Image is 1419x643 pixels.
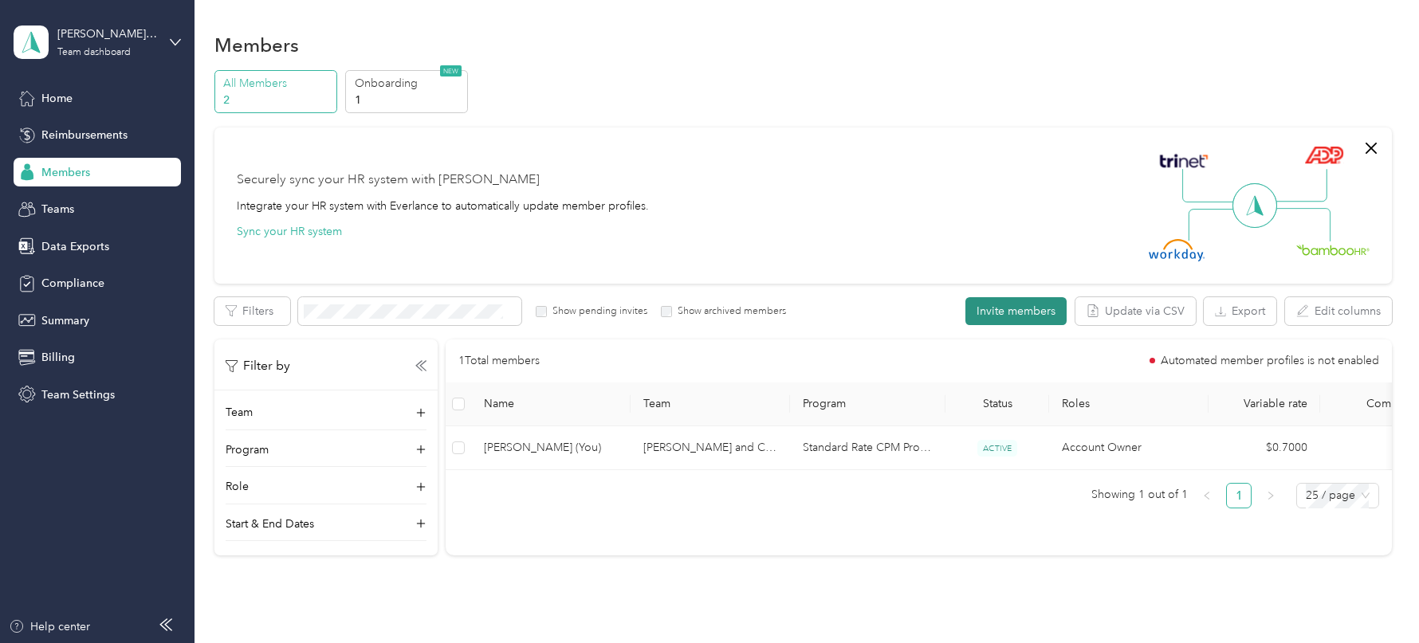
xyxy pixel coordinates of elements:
[1330,554,1419,643] iframe: Everlance-gr Chat Button Frame
[945,382,1049,426] th: Status
[1156,150,1212,172] img: Trinet
[1285,297,1392,325] button: Edit columns
[1049,426,1209,470] td: Account Owner
[1182,169,1238,203] img: Line Left Up
[41,275,104,292] span: Compliance
[41,349,75,366] span: Billing
[790,382,945,426] th: Program
[226,404,253,421] p: Team
[41,312,89,329] span: Summary
[214,297,290,325] button: Filters
[1272,169,1327,202] img: Line Right Up
[226,441,269,458] p: Program
[440,65,462,76] span: NEW
[1209,426,1320,470] td: $0.7000
[41,90,73,107] span: Home
[977,440,1017,457] span: ACTIVE
[1161,355,1379,367] span: Automated member profiles is not enabled
[41,164,90,181] span: Members
[471,426,631,470] td: Joe Marcantel (You)
[226,478,249,495] p: Role
[237,223,342,240] button: Sync your HR system
[223,92,332,108] p: 2
[1149,239,1205,261] img: Workday
[790,426,945,470] td: Standard Rate CPM Program
[1202,491,1212,500] span: left
[1275,208,1331,242] img: Line Right Down
[1258,483,1283,508] li: Next Page
[1304,146,1343,164] img: ADP
[484,397,618,410] span: Name
[237,171,540,190] div: Securely sync your HR system with [PERSON_NAME]
[1091,483,1188,507] span: Showing 1 out of 1
[214,37,299,53] h1: Members
[41,386,115,403] span: Team Settings
[965,297,1067,325] button: Invite members
[1204,297,1276,325] button: Export
[57,48,131,57] div: Team dashboard
[1306,484,1370,508] span: 25 / page
[226,516,314,532] p: Start & End Dates
[9,618,90,635] button: Help center
[1194,483,1220,508] li: Previous Page
[471,382,631,426] th: Name
[631,382,790,426] th: Team
[1296,483,1379,508] div: Page Size
[1258,483,1283,508] button: right
[237,198,649,214] div: Integrate your HR system with Everlance to automatically update member profiles.
[355,92,463,108] p: 1
[458,352,540,370] p: 1 Total members
[1209,382,1320,426] th: Variable rate
[484,439,618,457] span: [PERSON_NAME] (You)
[1227,484,1251,508] a: 1
[41,238,109,255] span: Data Exports
[547,304,647,319] label: Show pending invites
[1049,382,1209,426] th: Roles
[41,201,74,218] span: Teams
[1188,208,1244,241] img: Line Left Down
[631,426,790,470] td: Daniel L Jacob and Co LLC
[1266,491,1276,500] span: right
[672,304,786,319] label: Show archived members
[226,356,290,376] p: Filter by
[1226,483,1252,508] li: 1
[1296,244,1370,255] img: BambooHR
[223,75,332,92] p: All Members
[1194,483,1220,508] button: left
[41,127,128,143] span: Reimbursements
[355,75,463,92] p: Onboarding
[57,25,157,42] div: [PERSON_NAME] and Co LLC
[1075,297,1196,325] button: Update via CSV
